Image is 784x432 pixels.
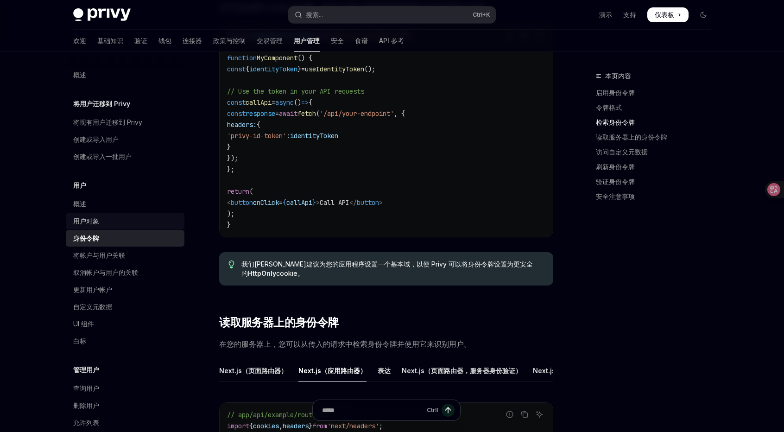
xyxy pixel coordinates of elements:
[623,10,636,19] a: 支持
[294,30,320,52] a: 用户管理
[73,251,125,259] font: 将帐户与用户关联
[596,159,718,174] a: 刷新身份令牌
[227,187,249,196] span: return
[320,198,349,207] span: Call API
[596,115,718,130] a: 检索身份令牌
[213,30,246,52] a: 政策与控制
[158,30,171,52] a: 钱包
[66,316,184,332] a: UI 组件
[66,114,184,131] a: 将现有用户迁移到 Privy
[257,37,283,44] font: 交易管理
[355,30,368,52] a: 食谱
[227,98,246,107] span: const
[73,152,132,160] font: 创建或导入一批用户
[73,384,99,392] font: 查询用户
[227,109,246,118] span: const
[183,37,202,44] font: 连接器
[394,109,405,118] span: , {
[283,198,286,207] span: {
[647,7,689,22] a: 仪表板
[279,198,283,207] span: =
[66,196,184,212] a: 概述
[66,333,184,349] a: 白标
[66,397,184,414] a: 删除用户
[294,37,320,44] font: 用户管理
[305,65,364,73] span: useIdentityToken
[66,264,184,281] a: 取消帐户与用户的关联
[294,98,301,107] span: ()
[355,37,368,44] font: 食谱
[73,8,131,21] img: 深色标志
[73,71,86,79] font: 概述
[655,11,674,19] font: 仪表板
[599,10,612,19] a: 演示
[379,198,383,207] span: >
[73,303,112,311] font: 自定义元数据
[227,165,234,173] span: };
[316,109,320,118] span: (
[596,148,648,156] font: 访问自定义元数据
[473,11,482,18] font: Ctrl
[290,132,338,140] span: identityToken
[379,30,404,52] a: API 参考
[357,198,379,207] span: button
[482,11,490,18] font: +K
[97,30,123,52] a: 基础知识
[322,400,423,420] input: 提问...
[249,65,297,73] span: identityToken
[246,109,275,118] span: response
[231,198,253,207] span: button
[228,260,235,269] svg: 提示
[286,198,312,207] span: callApi
[279,109,297,118] span: await
[286,132,290,140] span: :
[298,367,367,375] font: Next.js（应用路由器）
[309,98,312,107] span: {
[288,6,496,23] button: 打开搜索
[66,247,184,264] a: 将帐户与用户关联
[596,145,718,159] a: 访问自定义元数据
[442,404,455,417] button: 发送消息
[246,65,249,73] span: {
[227,154,238,162] span: });
[73,30,86,52] a: 欢迎
[596,163,635,171] font: 刷新身份令牌
[73,181,86,189] font: 用户
[248,269,276,277] font: HttpOnly
[219,367,287,375] font: Next.js（页面路由器）
[312,198,316,207] span: }
[134,30,147,52] a: 验证
[66,213,184,229] a: 用户对象
[297,54,312,62] span: () {
[73,135,119,143] font: 创建或导入用户
[696,7,711,22] button: 切换暗模式
[227,54,257,62] span: function
[605,72,631,80] font: 本页内容
[596,178,635,185] font: 验证身份令牌
[73,234,99,242] font: 身份令牌
[275,98,294,107] span: async
[73,200,86,208] font: 概述
[66,148,184,165] a: 创建或导入一批用户
[257,54,297,62] span: MyComponent
[227,210,234,218] span: );
[596,100,718,115] a: 令牌格式
[596,133,667,141] font: 读取服务器上的身份令牌
[73,118,142,126] font: 将现有用户迁移到 Privy
[599,11,612,19] font: 演示
[331,30,344,52] a: 安全
[596,118,635,126] font: 检索身份令牌
[301,98,309,107] span: =>
[301,65,305,73] span: =
[297,65,301,73] span: }
[73,286,112,293] font: 更新用户帐户
[227,121,257,129] span: headers:
[596,192,635,200] font: 安全注意事项
[97,37,123,44] font: 基础知识
[596,189,718,204] a: 安全注意事项
[227,87,364,95] span: // Use the token in your API requests
[66,67,184,83] a: 概述
[320,109,394,118] span: '/api/your-endpoint'
[316,198,320,207] span: >
[596,89,635,96] font: 启用身份令牌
